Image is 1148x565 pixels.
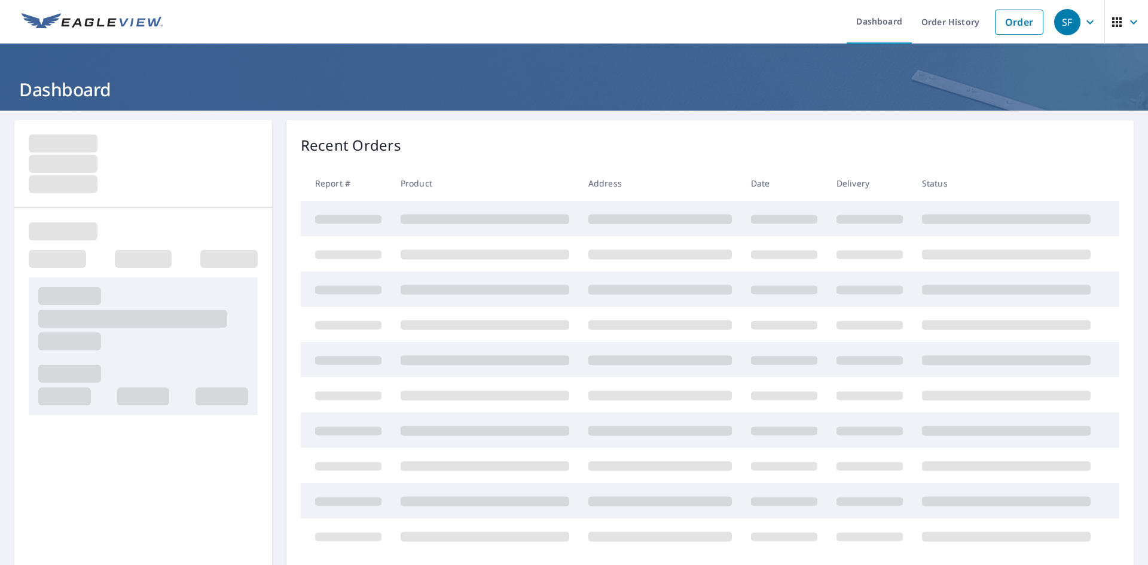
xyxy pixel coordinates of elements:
a: Order [995,10,1043,35]
th: Product [391,166,579,201]
th: Report # [301,166,391,201]
th: Delivery [827,166,912,201]
h1: Dashboard [14,77,1134,102]
th: Date [741,166,827,201]
th: Status [912,166,1100,201]
div: SF [1054,9,1080,35]
p: Recent Orders [301,135,401,156]
th: Address [579,166,741,201]
img: EV Logo [22,13,163,31]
